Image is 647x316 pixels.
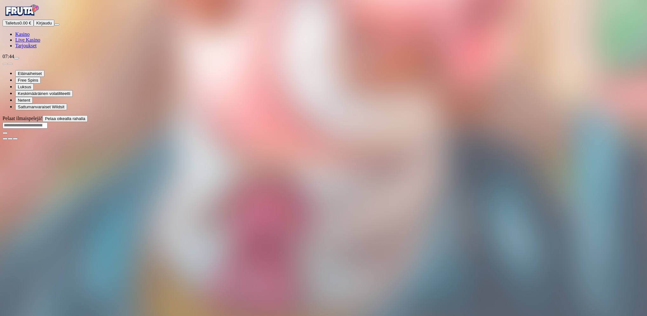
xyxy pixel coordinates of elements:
a: Fruta [3,14,41,19]
div: Pelaat ilmaispelejä! [3,115,644,122]
span: Netent [18,98,30,103]
button: menu [54,24,59,25]
button: next slide [8,63,13,65]
button: Sattumanvaraiset Wildsit [15,104,67,110]
button: close icon [3,138,8,140]
span: Luksus [18,84,31,89]
span: Kirjaudu [36,21,52,25]
button: Talletusplus icon0.00 € [3,20,34,26]
button: Pelaa oikealla rahalla [43,115,88,122]
button: Netent [15,97,33,104]
a: poker-chip iconLive Kasino [15,37,40,43]
span: Sattumanvaraiset Wildsit [18,104,64,109]
button: Luksus [15,84,34,90]
span: Keskimääräinen volatiliteetti [18,91,70,96]
span: Free Spins [18,78,38,83]
span: Talletus [5,21,19,25]
input: Search [3,122,48,129]
span: Pelaa oikealla rahalla [45,116,85,121]
button: chevron-down icon [8,138,13,140]
button: Eläinaiheiset [15,70,44,77]
span: Tarjoukset [15,43,37,48]
button: Free Spins [15,77,41,84]
a: gift-inverted iconTarjoukset [15,43,37,48]
button: prev slide [3,63,8,65]
button: live-chat [14,57,19,59]
button: Kirjaudu [34,20,54,26]
span: Live Kasino [15,37,40,43]
span: 0.00 € [19,21,31,25]
img: Fruta [3,3,41,18]
button: play icon [3,132,8,134]
button: Keskimääräinen volatiliteetti [15,90,73,97]
nav: Primary [3,3,644,49]
button: fullscreen icon [13,138,18,140]
span: 07:44 [3,54,14,59]
span: Kasino [15,31,30,37]
a: diamond iconKasino [15,31,30,37]
span: Eläinaiheiset [18,71,42,76]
